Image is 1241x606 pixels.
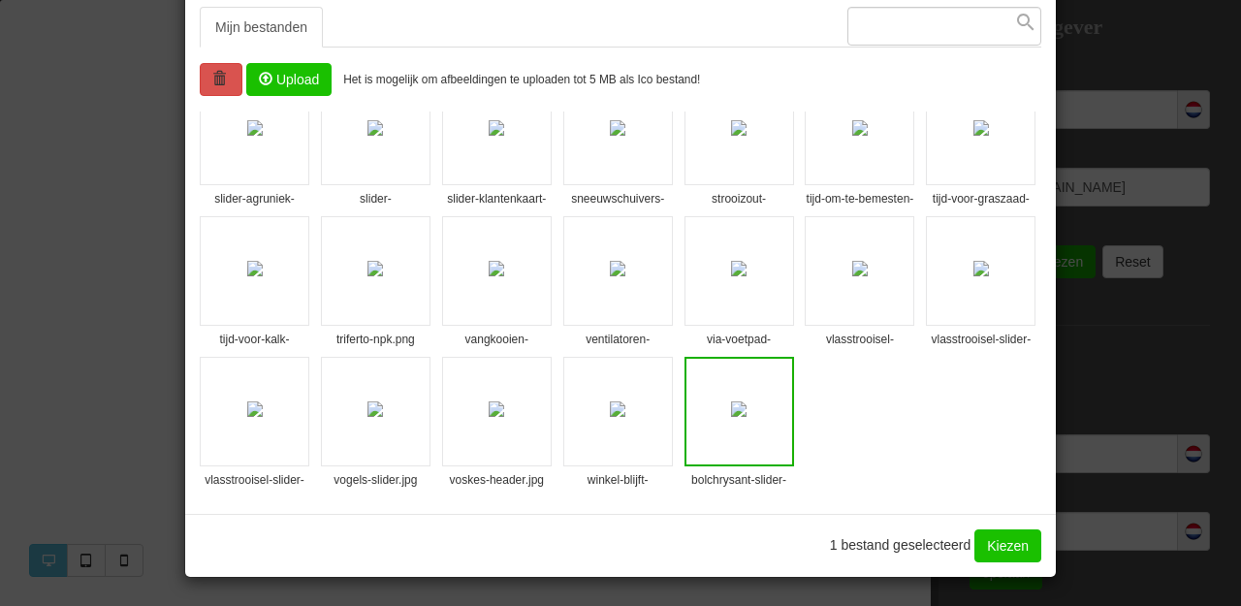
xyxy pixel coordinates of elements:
img: shopconnector.aspx [731,120,747,136]
img: shopconnector.aspx [731,401,747,417]
img: shopconnector.aspx [367,120,383,136]
img: shopconnector.aspx [731,261,747,276]
a: Kiezen [974,529,1041,562]
img: shopconnector.aspx [973,120,989,136]
img: shopconnector.aspx [367,401,383,417]
img: shopconnector.aspx [852,120,868,136]
span: Upload [246,63,332,96]
small: Het is mogelijk om afbeeldingen te uploaden tot 5 MB als Ico bestand! [343,72,700,85]
img: shopconnector.aspx [247,261,263,276]
img: shopconnector.aspx [610,401,625,417]
span: vogels-slider.jpg [322,472,430,492]
span: strooizout-header.jpg [685,191,793,210]
span: bolchrysant-slider-1.jpg [686,472,792,492]
img: shopconnector.aspx [852,261,868,276]
span: voskes-header.jpg [443,472,551,492]
span: vlasstrooisel-slider-linostar-nieuw-190.jpg [201,472,308,492]
img: shopconnector.aspx [610,120,625,136]
img: shopconnector.aspx [610,261,625,276]
img: shopconnector.aspx [489,261,504,276]
img: shopconnector.aspx [489,401,504,417]
span: tijd-om-te-bemesten-slider.jpg [806,191,913,210]
img: shopconnector.aspx [247,120,263,136]
img: shopconnector.aspx [973,261,989,276]
span: slider-decemberfolder-2023.jpg [322,191,430,210]
span: via-voetpad-bereikbaar-slider-header.jpg [685,332,793,351]
span: vlasstrooisel-slider-linostar-nieuw-170.jpg [927,332,1034,351]
span: slider-klantenkaart-1170x510.jpg [443,191,551,210]
a: Mijn bestanden [200,7,323,48]
span: vlasstrooisel-header-119.jpg [806,332,913,351]
img: shopconnector.aspx [489,120,504,136]
span: tijd-voor-kalk-slider.jpg [201,332,308,351]
img: shopconnector.aspx [247,401,263,417]
span: slider-agruniek-voeders.jpg [201,191,308,210]
span: 1 bestand geselecteerd [830,536,971,552]
span: ventilatoren-slider.jpg [564,332,672,351]
img: shopconnector.aspx [367,261,383,276]
span: tijd-voor-graszaad-hand-slider.jpg [927,191,1034,210]
span: sneeuwschuivers-header-1170x510.jpg [564,191,672,210]
span: vangkooien-header.jpg [443,332,551,351]
span: triferto-npk.png [322,332,430,351]
span: winkel-blijft-geopend-slider-header.jpg [564,472,672,492]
